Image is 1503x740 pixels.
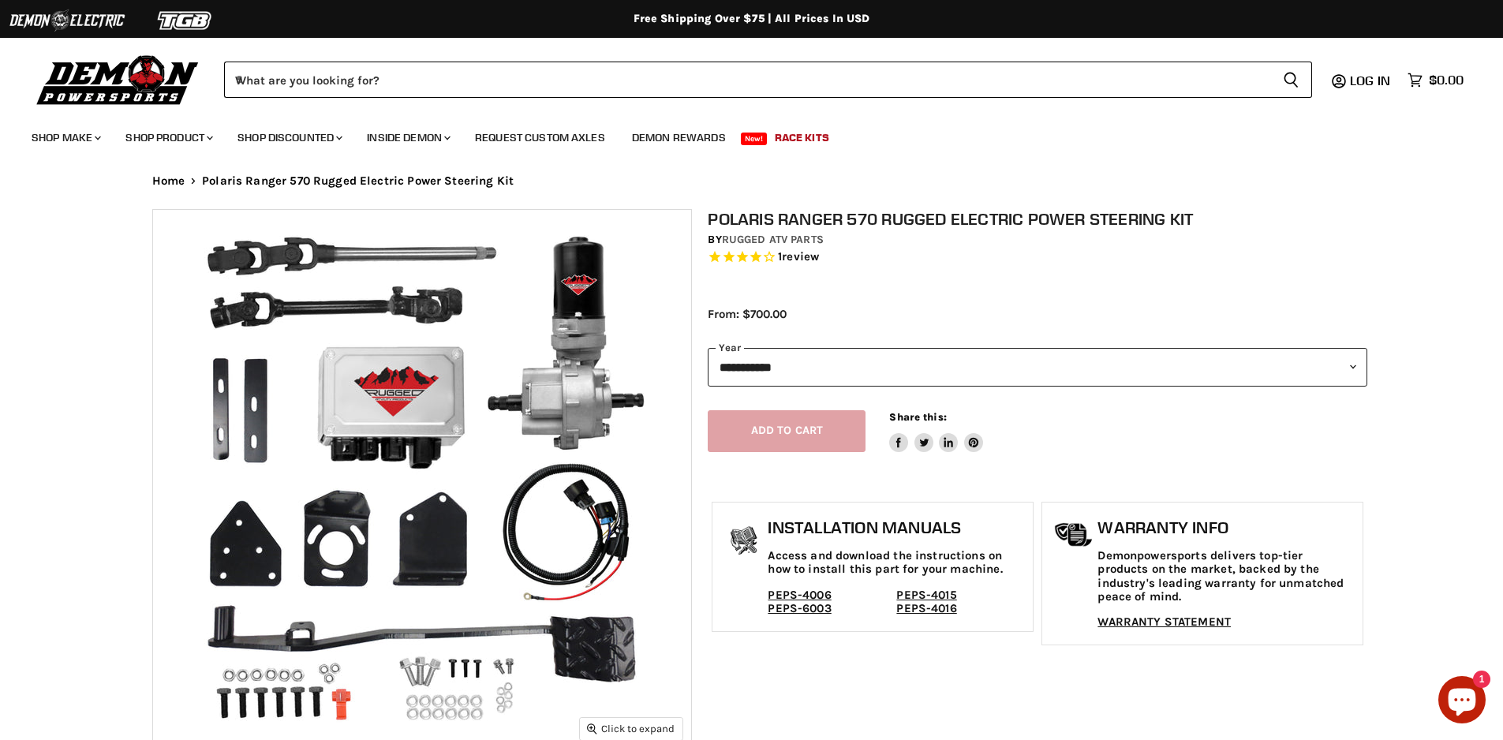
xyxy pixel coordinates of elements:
div: Free Shipping Over $75 | All Prices In USD [121,12,1383,26]
p: Access and download the instructions on how to install this part for your machine. [768,549,1025,577]
a: Shop Make [20,121,110,154]
span: 1 reviews [778,249,819,263]
ul: Main menu [20,115,1460,154]
span: Log in [1350,73,1390,88]
form: Product [224,62,1312,98]
inbox-online-store-chat: Shopify online store chat [1434,676,1490,727]
span: $0.00 [1429,73,1464,88]
a: PEPS-4015 [896,588,956,602]
img: Demon Powersports [32,51,204,107]
a: PEPS-6003 [768,601,831,615]
a: Race Kits [763,121,841,154]
span: Rated 4.0 out of 5 stars 1 reviews [708,249,1367,266]
span: Polaris Ranger 570 Rugged Electric Power Steering Kit [202,174,514,188]
a: Inside Demon [355,121,460,154]
h1: Polaris Ranger 570 Rugged Electric Power Steering Kit [708,209,1367,229]
span: Share this: [889,411,946,423]
button: Search [1270,62,1312,98]
a: Shop Discounted [226,121,352,154]
a: Log in [1343,73,1400,88]
a: PEPS-4006 [768,588,831,602]
img: install_manual-icon.png [724,522,764,562]
h1: Warranty Info [1097,518,1355,537]
nav: Breadcrumbs [121,174,1383,188]
a: Rugged ATV Parts [722,233,824,246]
span: From: $700.00 [708,307,787,321]
select: year [708,348,1367,387]
p: Demonpowersports delivers top-tier products on the market, backed by the industry's leading warra... [1097,549,1355,604]
span: New! [741,133,768,145]
a: $0.00 [1400,69,1471,92]
a: Shop Product [114,121,222,154]
a: Request Custom Axles [463,121,617,154]
aside: Share this: [889,410,983,452]
img: TGB Logo 2 [126,6,245,36]
input: When autocomplete results are available use up and down arrows to review and enter to select [224,62,1270,98]
h1: Installation Manuals [768,518,1025,537]
a: PEPS-4016 [896,601,956,615]
button: Click to expand [580,718,682,739]
span: review [782,249,819,263]
span: Click to expand [587,723,675,734]
div: by [708,231,1367,249]
a: Demon Rewards [620,121,738,154]
img: Demon Electric Logo 2 [8,6,126,36]
img: warranty-icon.png [1054,522,1094,547]
a: WARRANTY STATEMENT [1097,615,1231,629]
a: Home [152,174,185,188]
